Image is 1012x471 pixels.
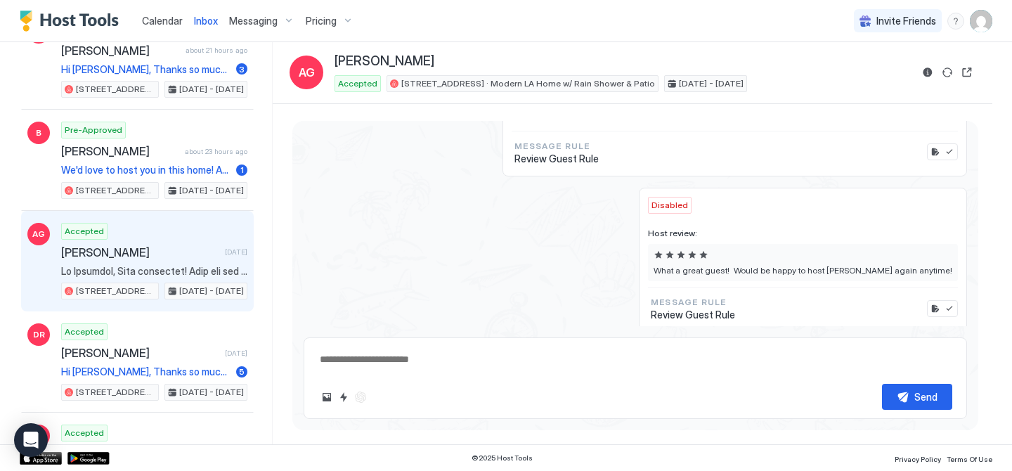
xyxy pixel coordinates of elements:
[61,245,219,259] span: [PERSON_NAME]
[225,349,247,358] span: [DATE]
[76,83,155,96] span: [STREET_ADDRESS][PERSON_NAME] · Modern Home | Walk to Convention Center & Markets!
[32,228,45,240] span: AG
[76,386,155,399] span: [STREET_ADDRESS] · BRAND NEW Modern LA Home w/ Rain Shower + Parrots!
[654,265,952,276] span: What a great guest! Would be happy to host [PERSON_NAME] again anytime!
[61,63,231,76] span: Hi [PERSON_NAME], Thanks so much for being an amazing guest! We welcome you back to stay anytime ...
[61,144,179,158] span: [PERSON_NAME]
[65,124,122,136] span: Pre-Approved
[401,77,655,90] span: [STREET_ADDRESS] · Modern LA Home w/ Rain Shower & Patio
[514,153,599,165] span: Review Guest Rule
[194,15,218,27] span: Inbox
[185,147,247,156] span: about 23 hours ago
[61,346,219,360] span: [PERSON_NAME]
[335,53,434,70] span: [PERSON_NAME]
[229,15,278,27] span: Messaging
[36,127,41,139] span: B
[914,389,938,404] div: Send
[67,452,110,465] a: Google Play Store
[648,228,958,238] span: Host review:
[651,309,735,321] span: Review Guest Rule
[514,140,599,153] span: Message Rule
[942,302,956,316] button: Enable message
[947,13,964,30] div: menu
[299,64,315,81] span: AG
[179,83,244,96] span: [DATE] - [DATE]
[876,15,936,27] span: Invite Friends
[179,184,244,197] span: [DATE] - [DATE]
[679,77,744,90] span: [DATE] - [DATE]
[61,366,231,378] span: Hi [PERSON_NAME], Thanks so much for being an amazing guest!! We welcome you back to stay anytime...
[76,285,155,297] span: [STREET_ADDRESS] · Modern LA Home w/ Rain Shower & Patio
[882,384,952,410] button: Send
[928,302,942,316] button: Edit rule
[61,44,180,58] span: [PERSON_NAME]
[65,427,104,439] span: Accepted
[939,64,956,81] button: Sync reservation
[895,451,941,465] a: Privacy Policy
[472,453,533,463] span: © 2025 Host Tools
[65,225,104,238] span: Accepted
[186,46,247,55] span: about 21 hours ago
[65,325,104,338] span: Accepted
[239,366,245,377] span: 5
[142,15,183,27] span: Calendar
[895,455,941,463] span: Privacy Policy
[959,64,975,81] button: Open reservation
[142,13,183,28] a: Calendar
[970,10,992,32] div: User profile
[61,265,247,278] span: Lo Ipsumdol, Sita consectet! Adip eli sed do eiusmod temp in UT =) La e dolorema ali enimadmi ve ...
[947,451,992,465] a: Terms Of Use
[942,145,956,159] button: Enable message
[919,64,936,81] button: Reservation information
[318,389,335,406] button: Upload image
[179,386,244,399] span: [DATE] - [DATE]
[928,145,942,159] button: Edit rule
[651,296,735,309] span: Message Rule
[338,77,377,90] span: Accepted
[947,455,992,463] span: Terms Of Use
[14,423,48,457] div: Open Intercom Messenger
[225,247,247,257] span: [DATE]
[61,164,231,176] span: We'd love to host you in this home! After booking, we'll just need a photo ID and the first/last ...
[239,64,245,75] span: 3
[20,11,125,32] a: Host Tools Logo
[651,199,688,212] span: Disabled
[194,13,218,28] a: Inbox
[306,15,337,27] span: Pricing
[335,389,352,406] button: Quick reply
[33,328,45,341] span: DR
[76,184,155,197] span: [STREET_ADDRESS] · Modern LA Home w/ Rain Shower & Patio
[20,452,62,465] a: App Store
[179,285,244,297] span: [DATE] - [DATE]
[240,164,244,175] span: 1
